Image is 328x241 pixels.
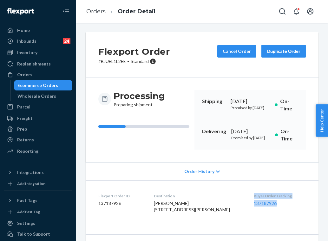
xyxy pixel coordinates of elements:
p: Promised by [DATE] [231,105,270,110]
div: Add Fast Tag [17,209,40,214]
button: Duplicate Order [261,45,306,58]
div: Inventory [17,49,37,56]
p: On-Time [280,98,298,112]
button: Open notifications [290,5,303,18]
dt: Destination [154,193,244,199]
ol: breadcrumbs [81,2,161,21]
p: Delivering [202,128,226,135]
p: On-Time [280,128,298,142]
a: Home [4,25,72,35]
div: Wholesale Orders [17,93,56,99]
div: Returns [17,137,34,143]
div: Settings [17,220,35,226]
div: Replenishments [17,61,51,67]
div: [DATE] [231,128,270,135]
h2: Flexport Order [98,45,170,58]
button: Close Navigation [60,5,72,18]
div: Talk to Support [17,231,50,237]
div: Integrations [17,169,44,176]
p: # BJUEL1L2EE [98,58,170,65]
a: Returns [4,135,72,145]
button: Open account menu [304,5,317,18]
span: Order History [184,168,214,175]
span: • [127,59,129,64]
a: Wholesale Orders [14,91,73,101]
div: Reporting [17,148,38,154]
a: Parcel [4,102,72,112]
a: Orders [86,8,106,15]
a: Reporting [4,146,72,156]
div: Ecommerce Orders [17,82,58,89]
div: Inbounds [17,38,36,44]
a: Settings [4,218,72,228]
a: Talk to Support [4,229,72,239]
a: Prep [4,124,72,134]
a: Inbounds24 [4,36,72,46]
dt: Buyer Order Tracking [254,193,306,199]
a: Replenishments [4,59,72,69]
a: 137187926 [254,201,277,206]
p: Promised by [DATE] [231,135,270,140]
a: Inventory [4,47,72,58]
div: Add Integration [17,181,45,186]
span: Standard [131,59,149,64]
dd: 137187926 [98,200,144,207]
h3: Processing [114,90,165,102]
a: Freight [4,113,72,123]
span: [PERSON_NAME] [STREET_ADDRESS][PERSON_NAME] [154,201,230,212]
a: Add Fast Tag [4,208,72,216]
div: Prep [17,126,27,132]
dt: Flexport Order ID [98,193,144,199]
div: Duplicate Order [267,48,300,54]
a: Orders [4,70,72,80]
div: Preparing shipment [114,90,165,108]
p: Shipping [202,98,226,105]
div: Orders [17,71,32,78]
div: Home [17,27,30,34]
a: Order Detail [118,8,155,15]
button: Cancel Order [217,45,256,58]
button: Fast Tags [4,195,72,206]
button: Help Center [316,104,328,137]
button: Open Search Box [276,5,289,18]
button: Integrations [4,167,72,177]
div: Freight [17,115,33,121]
a: Add Integration [4,180,72,188]
a: Ecommerce Orders [14,80,73,90]
div: 24 [63,38,70,44]
div: Fast Tags [17,197,37,204]
img: Flexport logo [7,8,34,15]
div: [DATE] [231,98,270,105]
div: Parcel [17,104,30,110]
